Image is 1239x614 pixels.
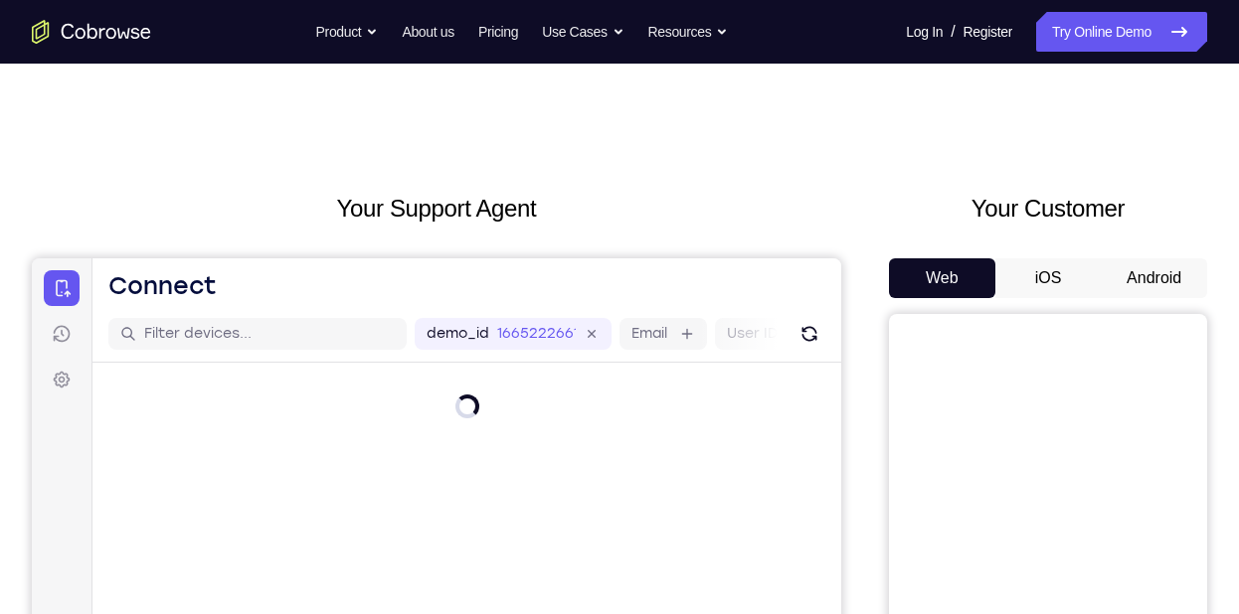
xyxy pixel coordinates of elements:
a: Log In [906,12,943,52]
a: Pricing [478,12,518,52]
h2: Your Customer [889,191,1207,227]
a: About us [402,12,453,52]
button: iOS [995,258,1102,298]
button: Use Cases [542,12,623,52]
button: Android [1101,258,1207,298]
button: Product [316,12,379,52]
button: Web [889,258,995,298]
span: / [951,20,955,44]
h2: Your Support Agent [32,191,841,227]
a: Try Online Demo [1036,12,1207,52]
button: Resources [648,12,729,52]
a: Register [964,12,1012,52]
a: Go to the home page [32,20,151,44]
